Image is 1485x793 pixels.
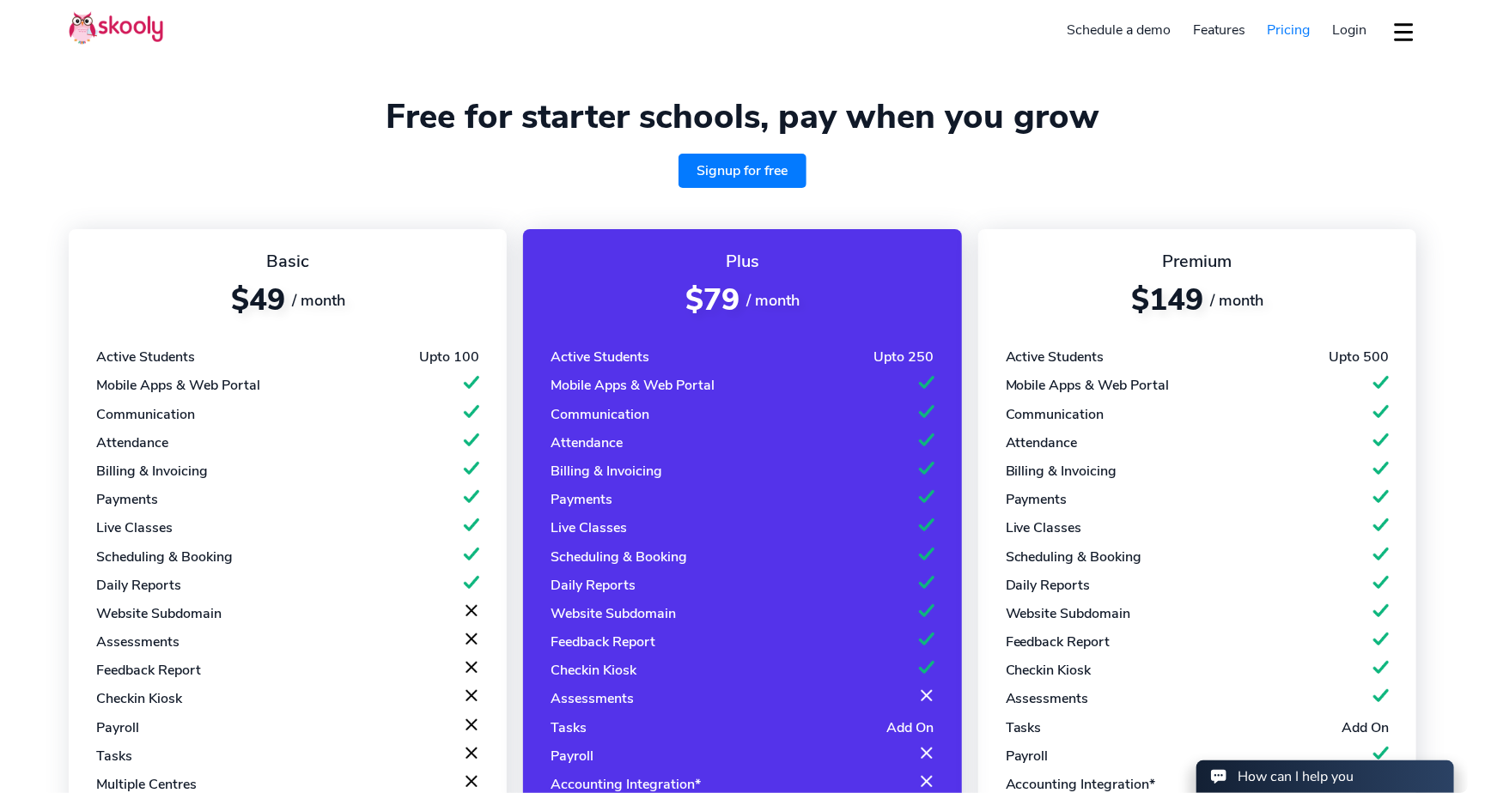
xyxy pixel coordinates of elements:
div: Tasks [96,747,132,766]
div: Website Subdomain [1006,604,1131,623]
div: Payments [551,490,612,509]
div: Upto 100 [419,348,479,366]
div: Mobile Apps & Web Portal [551,376,715,395]
span: / month [1210,290,1263,311]
div: Scheduling & Booking [551,548,687,566]
div: Live Classes [551,518,627,537]
div: Communication [1006,405,1105,424]
div: Daily Reports [96,576,181,595]
div: Checkin Kiosk [96,689,182,708]
div: Attendance [96,433,168,452]
div: Upto 500 [1329,348,1389,366]
div: Website Subdomain [551,604,676,623]
div: Mobile Apps & Web Portal [1006,376,1170,395]
a: Schedule a demo [1056,16,1183,44]
div: Payments [96,490,158,509]
div: Feedback Report [1006,633,1111,651]
div: Billing & Invoicing [1006,462,1117,481]
h1: Free for starter schools, pay when you grow [69,96,1416,137]
a: Pricing [1257,16,1322,44]
span: / month [746,290,800,311]
div: Payroll [551,747,593,766]
div: Assessments [551,689,634,708]
div: Checkin Kiosk [1006,661,1092,680]
div: Assessments [96,633,180,651]
div: Scheduling & Booking [1006,548,1142,566]
div: Attendance [551,433,623,452]
span: $79 [685,280,739,320]
img: Skooly [69,11,163,45]
div: Billing & Invoicing [551,462,662,481]
span: Login [1332,21,1366,39]
div: Daily Reports [1006,576,1091,595]
div: Checkin Kiosk [551,661,636,680]
div: Live Classes [96,518,173,537]
div: Payroll [96,718,139,737]
div: Website Subdomain [96,604,222,623]
div: Active Students [551,348,649,366]
div: Tasks [551,718,587,737]
div: Mobile Apps & Web Portal [96,376,260,395]
div: Live Classes [1006,518,1082,537]
a: Signup for free [679,154,807,188]
div: Billing & Invoicing [96,462,208,481]
div: Add On [887,718,934,737]
a: Features [1182,16,1257,44]
div: Basic [96,250,479,273]
span: $149 [1131,280,1203,320]
a: Login [1321,16,1378,44]
button: dropdown menu [1391,12,1416,51]
div: Plus [551,250,934,273]
div: Upto 250 [874,348,934,366]
div: Communication [551,405,649,424]
div: Attendance [1006,433,1078,452]
div: Active Students [96,348,195,366]
div: Premium [1006,250,1389,273]
span: $49 [231,280,285,320]
div: Communication [96,405,195,424]
span: Pricing [1268,21,1311,39]
div: Active Students [1006,348,1105,366]
div: Scheduling & Booking [96,548,233,566]
div: Daily Reports [551,576,636,595]
span: / month [292,290,345,311]
div: Feedback Report [551,633,655,651]
div: Payments [1006,490,1068,509]
div: Feedback Report [96,661,201,680]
